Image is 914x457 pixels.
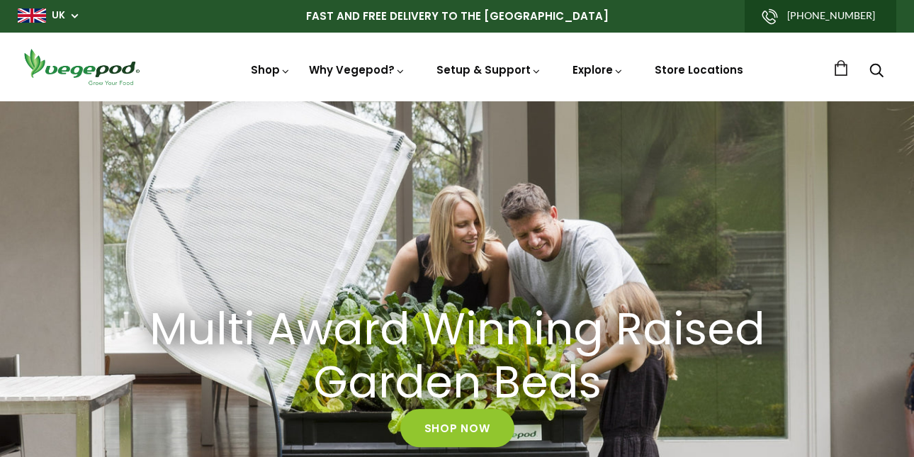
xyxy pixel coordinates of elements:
a: Search [869,64,884,79]
img: Vegepod [18,47,145,87]
h2: Multi Award Winning Raised Garden Beds [138,303,776,410]
a: Setup & Support [436,62,541,77]
a: Shop Now [400,410,514,448]
a: Explore [572,62,624,77]
img: gb_large.png [18,9,46,23]
a: UK [52,9,65,23]
a: Multi Award Winning Raised Garden Beds [120,303,794,410]
a: Store Locations [655,62,743,77]
a: Shop [251,62,290,77]
a: Why Vegepod? [309,62,405,77]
